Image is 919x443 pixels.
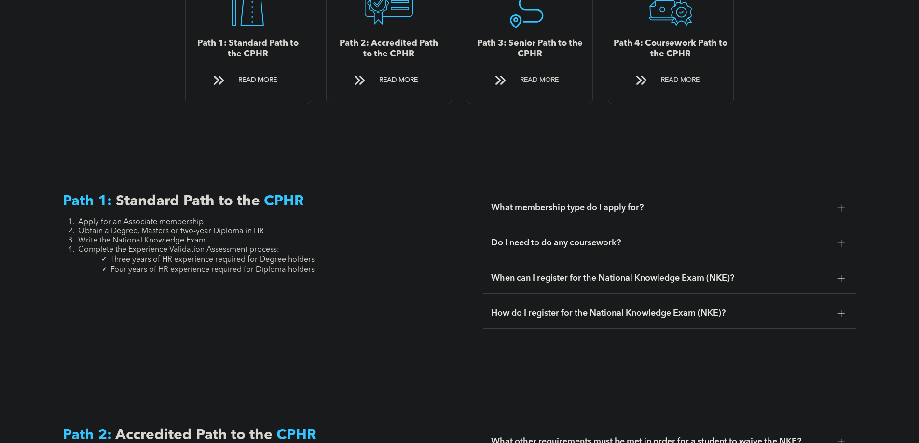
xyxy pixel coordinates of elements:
span: Path 2: Accredited Path to the CPHR [340,39,438,58]
span: CPHR [264,194,304,209]
span: Four years of HR experience required for Diploma holders [110,266,315,274]
span: READ MORE [658,71,703,89]
a: READ MORE [347,71,430,89]
span: Write the National Knowledge Exam [78,237,206,244]
a: READ MORE [629,71,712,89]
span: Standard Path to the [116,194,260,209]
span: What membership type do I apply for? [491,202,830,213]
span: Complete the Experience Validation Assessment process: [78,246,279,254]
span: Path 2: [63,428,112,443]
a: READ MORE [488,71,571,89]
span: Apply for an Associate membership [78,218,204,226]
span: Do I need to do any coursework? [491,238,830,248]
span: Obtain a Degree, Masters or two-year Diploma in HR [78,228,264,235]
span: Path 1: [63,194,112,209]
span: CPHR [276,428,316,443]
span: READ MORE [235,71,280,89]
a: READ MORE [206,71,289,89]
span: How do I register for the National Knowledge Exam (NKE)? [491,308,830,319]
span: Accredited Path to the [115,428,273,443]
span: When can I register for the National Knowledge Exam (NKE)? [491,273,830,283]
span: Path 4: Coursework Path to the CPHR [614,39,727,58]
span: Three years of HR experience required for Degree holders [110,256,315,264]
span: READ MORE [376,71,421,89]
span: READ MORE [517,71,562,89]
span: Path 1: Standard Path to the CPHR [197,39,299,58]
span: Path 3: Senior Path to the CPHR [477,39,583,58]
